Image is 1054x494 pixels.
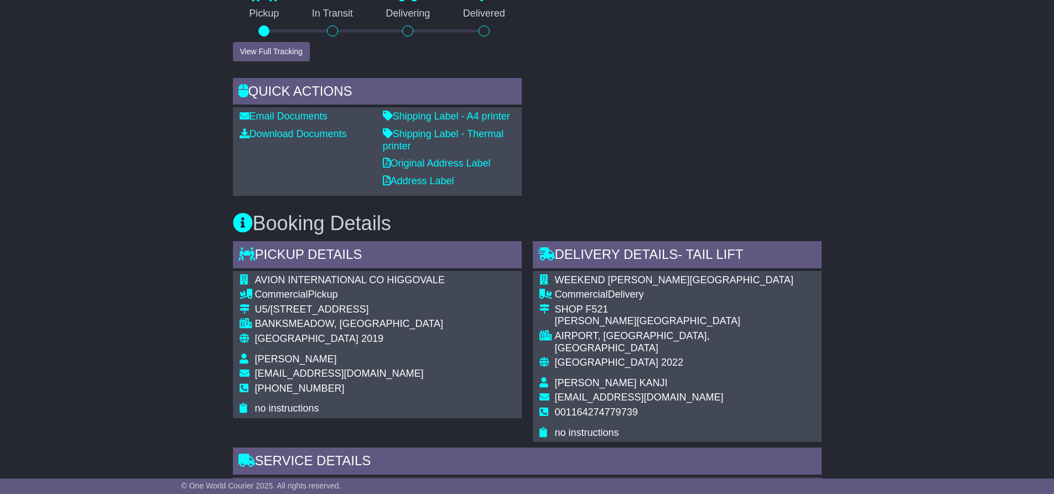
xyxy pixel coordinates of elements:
[233,448,822,477] div: Service Details
[383,128,504,152] a: Shipping Label - Thermal printer
[240,111,328,122] a: Email Documents
[383,158,491,169] a: Original Address Label
[233,42,310,61] button: View Full Tracking
[555,274,793,285] span: WEEKEND [PERSON_NAME][GEOGRAPHIC_DATA]
[383,111,510,122] a: Shipping Label - A4 printer
[555,289,608,300] span: Commercial
[555,315,815,327] div: [PERSON_NAME][GEOGRAPHIC_DATA]
[233,78,522,108] div: Quick Actions
[370,8,447,20] p: Delivering
[555,392,724,403] span: [EMAIL_ADDRESS][DOMAIN_NAME]
[233,212,822,235] h3: Booking Details
[255,353,337,365] span: [PERSON_NAME]
[555,304,815,316] div: SHOP F521
[255,333,359,344] span: [GEOGRAPHIC_DATA]
[383,175,454,186] a: Address Label
[661,357,683,368] span: 2022
[233,8,296,20] p: Pickup
[678,247,743,262] span: - Tail Lift
[555,377,668,388] span: [PERSON_NAME] KANJI
[555,427,619,438] span: no instructions
[181,481,341,490] span: © One World Courier 2025. All rights reserved.
[255,383,345,394] span: [PHONE_NUMBER]
[240,128,347,139] a: Download Documents
[255,403,319,414] span: no instructions
[255,274,445,285] span: AVION INTERNATIONAL CO HIGGOVALE
[295,8,370,20] p: In Transit
[555,289,815,301] div: Delivery
[255,368,424,379] span: [EMAIL_ADDRESS][DOMAIN_NAME]
[533,241,822,271] div: Delivery Details
[555,407,638,418] span: 001164274779739
[255,318,445,330] div: BANKSMEADOW, [GEOGRAPHIC_DATA]
[233,241,522,271] div: Pickup Details
[555,330,815,354] div: AIRPORT, [GEOGRAPHIC_DATA], [GEOGRAPHIC_DATA]
[255,289,308,300] span: Commercial
[255,304,445,316] div: U5/[STREET_ADDRESS]
[255,289,445,301] div: Pickup
[555,357,658,368] span: [GEOGRAPHIC_DATA]
[446,8,522,20] p: Delivered
[361,333,383,344] span: 2019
